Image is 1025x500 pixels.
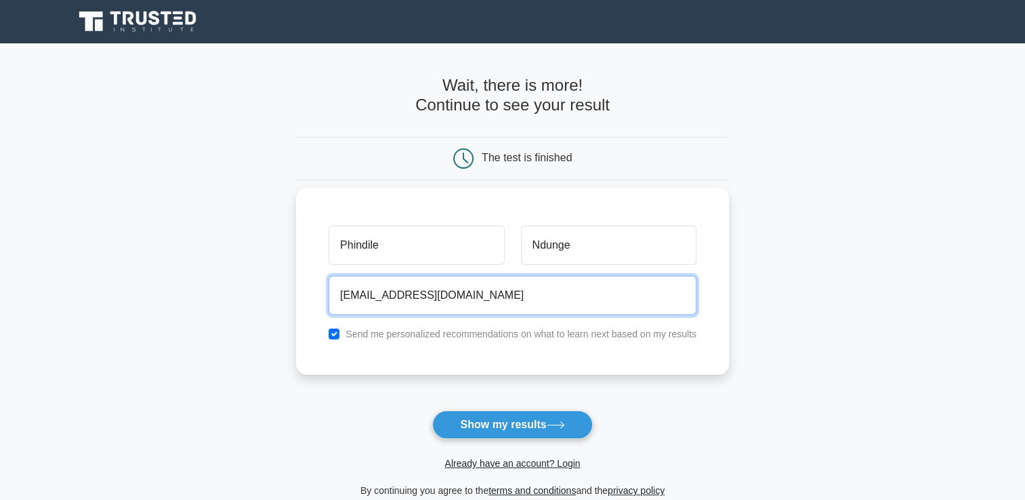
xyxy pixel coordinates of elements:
div: By continuing you agree to the and the [288,482,737,499]
a: terms and conditions [488,485,576,496]
a: Already have an account? Login [444,458,580,469]
a: privacy policy [608,485,665,496]
div: The test is finished [482,152,572,163]
input: Last name [521,226,696,265]
button: Show my results [432,411,592,439]
input: Email [329,276,696,315]
label: Send me personalized recommendations on what to learn next based on my results [346,329,696,339]
h4: Wait, there is more! Continue to see your result [296,76,729,115]
input: First name [329,226,504,265]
